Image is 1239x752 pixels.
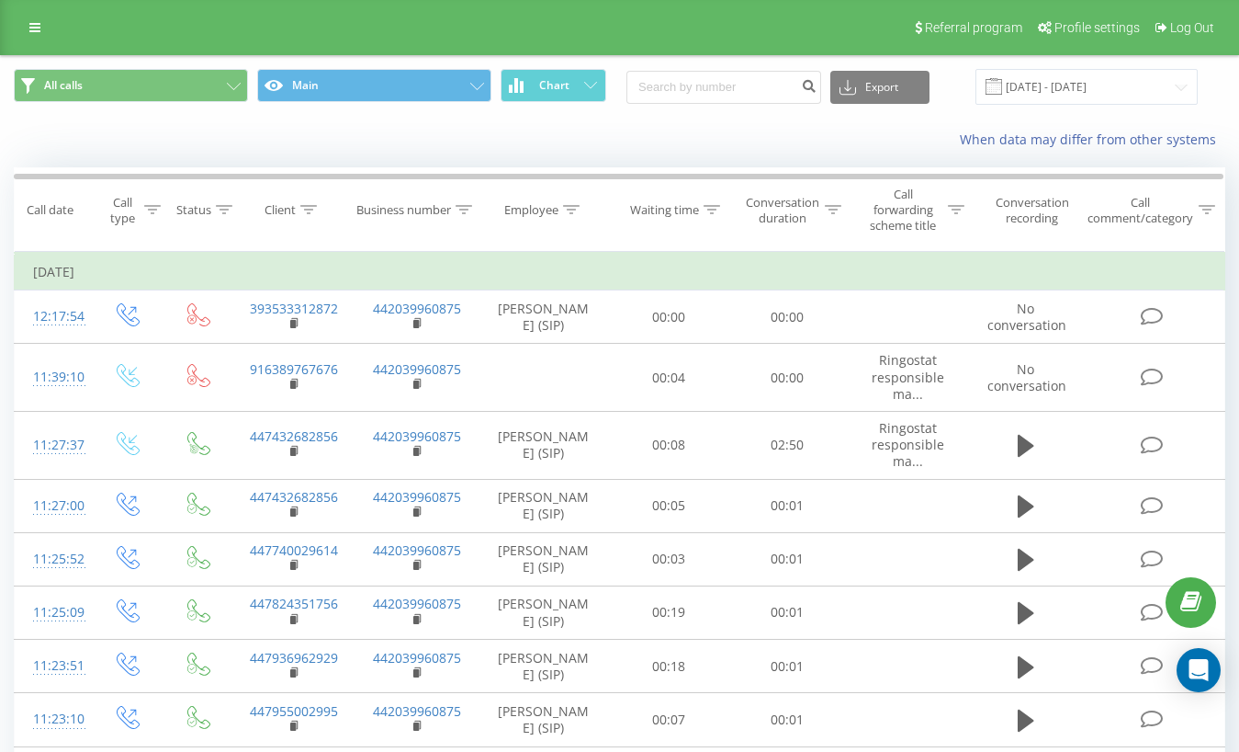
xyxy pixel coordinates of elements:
[626,71,821,104] input: Search by number
[862,187,943,234] div: Call forwarding scheme title
[501,69,606,102] button: Chart
[504,202,558,218] div: Employee
[265,202,296,218] div: Client
[33,299,72,335] div: 12:17:54
[250,427,338,445] a: 447432682856
[987,300,1066,334] span: No conversation
[478,640,610,693] td: [PERSON_NAME] (SIP)
[986,195,1078,226] div: Conversation recording
[728,532,847,586] td: 00:01
[610,412,728,480] td: 00:08
[250,702,338,720] a: 447955002995
[33,488,72,524] div: 11:27:00
[960,131,1225,148] a: When data may differ from other systems
[872,351,944,402] span: Ringostat responsible ma...
[250,541,338,559] a: 447740029614
[610,532,728,586] td: 00:03
[33,595,72,631] div: 11:25:09
[44,78,83,93] span: All calls
[15,254,1225,291] td: [DATE]
[250,300,338,317] a: 393533312872
[257,69,491,102] button: Main
[610,344,728,412] td: 00:04
[745,195,821,226] div: Conversation duration
[373,595,461,612] a: 442039960875
[33,359,72,395] div: 11:39:10
[872,419,944,470] span: Ringostat responsible ma...
[373,702,461,720] a: 442039960875
[1177,648,1221,692] div: Open Intercom Messenger
[478,586,610,639] td: [PERSON_NAME] (SIP)
[478,412,610,480] td: [PERSON_NAME] (SIP)
[33,541,72,577] div: 11:25:52
[14,69,248,102] button: All calls
[728,344,847,412] td: 00:00
[478,291,610,344] td: [PERSON_NAME] (SIP)
[373,427,461,445] a: 442039960875
[728,479,847,532] td: 00:01
[728,640,847,693] td: 00:01
[356,202,451,218] div: Business number
[250,360,338,378] a: 916389767676
[33,701,72,737] div: 11:23:10
[478,693,610,746] td: [PERSON_NAME] (SIP)
[373,541,461,559] a: 442039960875
[478,532,610,586] td: [PERSON_NAME] (SIP)
[1054,20,1140,35] span: Profile settings
[610,693,728,746] td: 00:07
[373,300,461,317] a: 442039960875
[987,360,1066,394] span: No conversation
[630,202,699,218] div: Waiting time
[830,71,929,104] button: Export
[610,640,728,693] td: 00:18
[925,20,1022,35] span: Referral program
[728,693,847,746] td: 00:01
[478,479,610,532] td: [PERSON_NAME] (SIP)
[610,586,728,639] td: 00:19
[373,488,461,506] a: 442039960875
[176,202,211,218] div: Status
[250,488,338,506] a: 447432682856
[610,479,728,532] td: 00:05
[373,649,461,667] a: 442039960875
[539,79,569,92] span: Chart
[728,291,847,344] td: 00:00
[728,412,847,480] td: 02:50
[250,649,338,667] a: 447936962929
[107,195,140,226] div: Call type
[1170,20,1214,35] span: Log Out
[27,202,73,218] div: Call date
[373,360,461,378] a: 442039960875
[33,427,72,463] div: 11:27:37
[1087,195,1194,226] div: Call comment/category
[728,586,847,639] td: 00:01
[33,648,72,684] div: 11:23:51
[250,595,338,612] a: 447824351756
[610,291,728,344] td: 00:00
